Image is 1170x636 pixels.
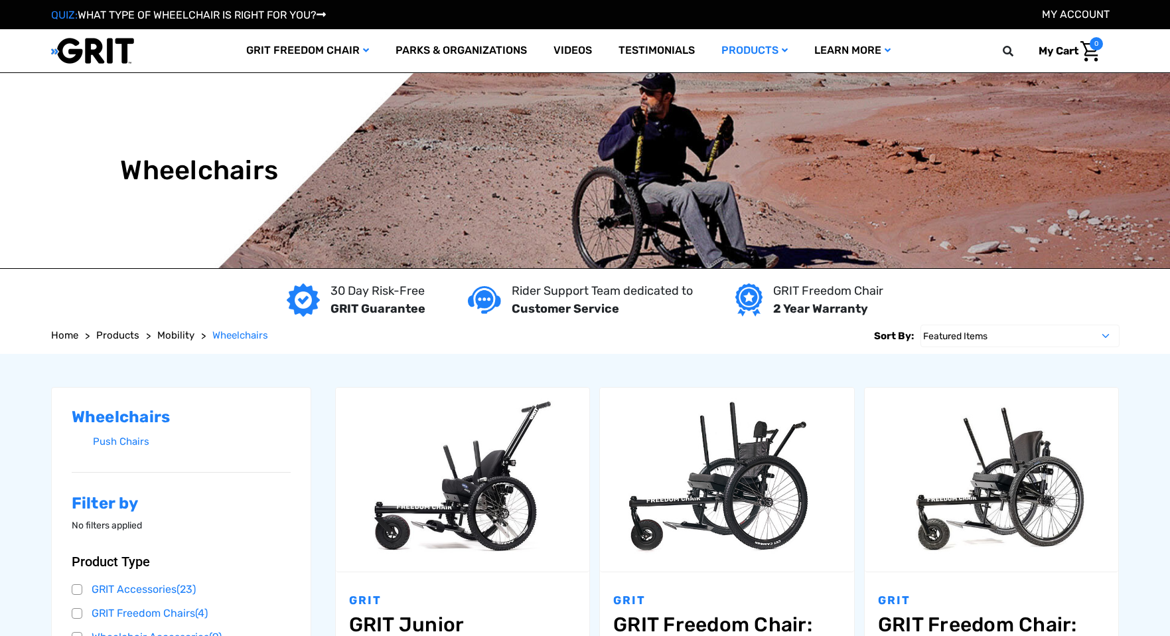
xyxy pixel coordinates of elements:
label: Sort By: [874,325,914,347]
a: Learn More [801,29,904,72]
span: QUIZ: [51,9,78,21]
p: No filters applied [72,518,291,532]
a: Products [708,29,801,72]
img: GRIT All-Terrain Wheelchair and Mobility Equipment [51,37,134,64]
a: Account [1042,8,1110,21]
p: GRIT Freedom Chair [773,282,883,300]
a: Home [51,328,78,343]
a: QUIZ:WHAT TYPE OF WHEELCHAIR IS RIGHT FOR YOU? [51,9,326,21]
strong: Customer Service [512,301,619,316]
a: GRIT Junior,$4,995.00 [336,388,590,572]
span: Mobility [157,329,194,341]
img: Cart [1080,41,1100,62]
h2: Filter by [72,494,291,513]
img: Year warranty [735,283,763,317]
p: Rider Support Team dedicated to [512,282,693,300]
span: Products [96,329,139,341]
span: Wheelchairs [212,329,268,341]
a: Wheelchairs [212,328,268,343]
img: GRIT Freedom Chair Pro: the Pro model shown including contoured Invacare Matrx seatback, Spinergy... [865,395,1119,564]
a: Mobility [157,328,194,343]
span: Product Type [72,554,150,570]
a: Testimonials [605,29,708,72]
h1: Wheelchairs [120,155,278,187]
img: GRIT Freedom Chair: Spartan [600,395,854,564]
img: GRIT Junior: GRIT Freedom Chair all terrain wheelchair engineered specifically for kids [336,395,590,564]
a: Videos [540,29,605,72]
h2: Wheelchairs [72,408,291,427]
a: Parks & Organizations [382,29,540,72]
p: GRIT [878,592,1106,609]
span: My Cart [1039,44,1078,57]
a: GRIT Accessories(23) [72,580,291,599]
a: Cart with 0 items [1029,37,1103,65]
span: (4) [195,607,208,619]
strong: GRIT Guarantee [330,301,425,316]
a: Products [96,328,139,343]
button: Product Type [72,554,291,570]
p: 30 Day Risk-Free [330,282,425,300]
a: GRIT Freedom Chairs(4) [72,603,291,623]
img: GRIT Guarantee [287,283,320,317]
a: GRIT Freedom Chair: Spartan,$3,995.00 [600,388,854,572]
span: 0 [1090,37,1103,50]
img: Customer service [468,286,501,313]
input: Search [1009,37,1029,65]
a: GRIT Freedom Chair [233,29,382,72]
a: Push Chairs [93,432,291,451]
strong: 2 Year Warranty [773,301,868,316]
span: Home [51,329,78,341]
a: GRIT Freedom Chair: Pro,$5,495.00 [865,388,1119,572]
span: (23) [177,583,196,596]
p: GRIT [613,592,841,609]
p: GRIT [349,592,577,609]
